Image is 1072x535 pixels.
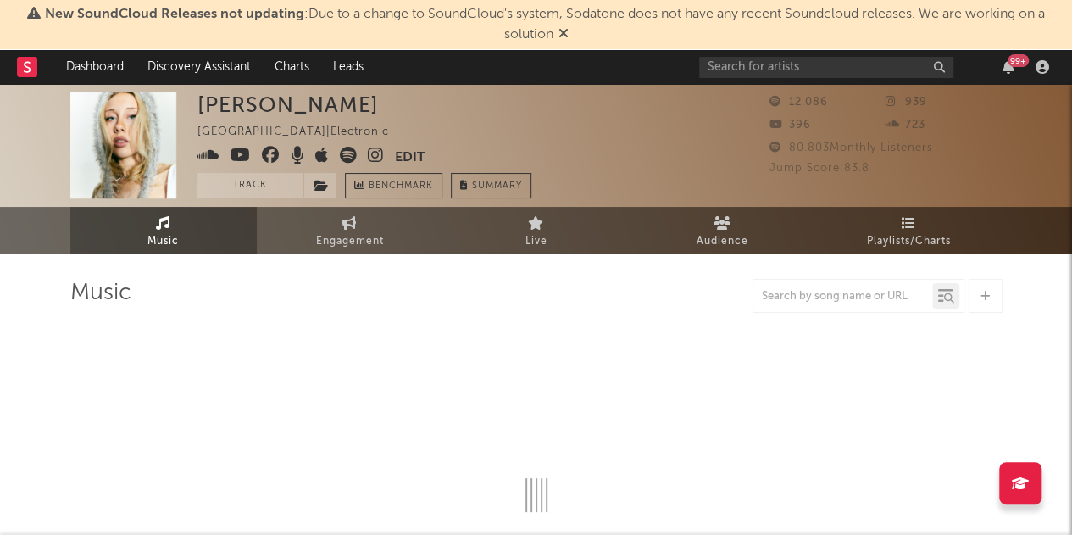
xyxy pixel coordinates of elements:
span: Engagement [316,231,384,252]
span: 80.803 Monthly Listeners [769,142,933,153]
a: Discovery Assistant [136,50,263,84]
span: Benchmark [369,176,433,197]
span: : Due to a change to SoundCloud's system, Sodatone does not have any recent Soundcloud releases. ... [45,8,1045,42]
span: Live [525,231,547,252]
span: 723 [886,120,925,131]
input: Search by song name or URL [753,290,932,304]
button: Track [197,173,303,198]
span: Summary [472,181,522,191]
button: Summary [451,173,531,198]
input: Search for artists [699,57,953,78]
a: Engagement [257,207,443,254]
a: Dashboard [54,50,136,84]
div: [GEOGRAPHIC_DATA] | Electronic [197,122,408,142]
span: Jump Score: 83.8 [769,163,869,174]
span: 12.086 [769,97,828,108]
a: Playlists/Charts [816,207,1003,254]
span: Dismiss [558,28,569,42]
span: 939 [886,97,927,108]
a: Live [443,207,630,254]
div: 99 + [1008,54,1029,67]
div: [PERSON_NAME] [197,92,379,117]
a: Music [70,207,257,254]
a: Benchmark [345,173,442,198]
span: 396 [769,120,811,131]
span: New SoundCloud Releases not updating [45,8,304,21]
span: Playlists/Charts [867,231,951,252]
a: Leads [321,50,375,84]
span: Music [147,231,179,252]
button: Edit [395,147,425,168]
span: Audience [697,231,748,252]
a: Audience [630,207,816,254]
a: Charts [263,50,321,84]
button: 99+ [1003,60,1014,74]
